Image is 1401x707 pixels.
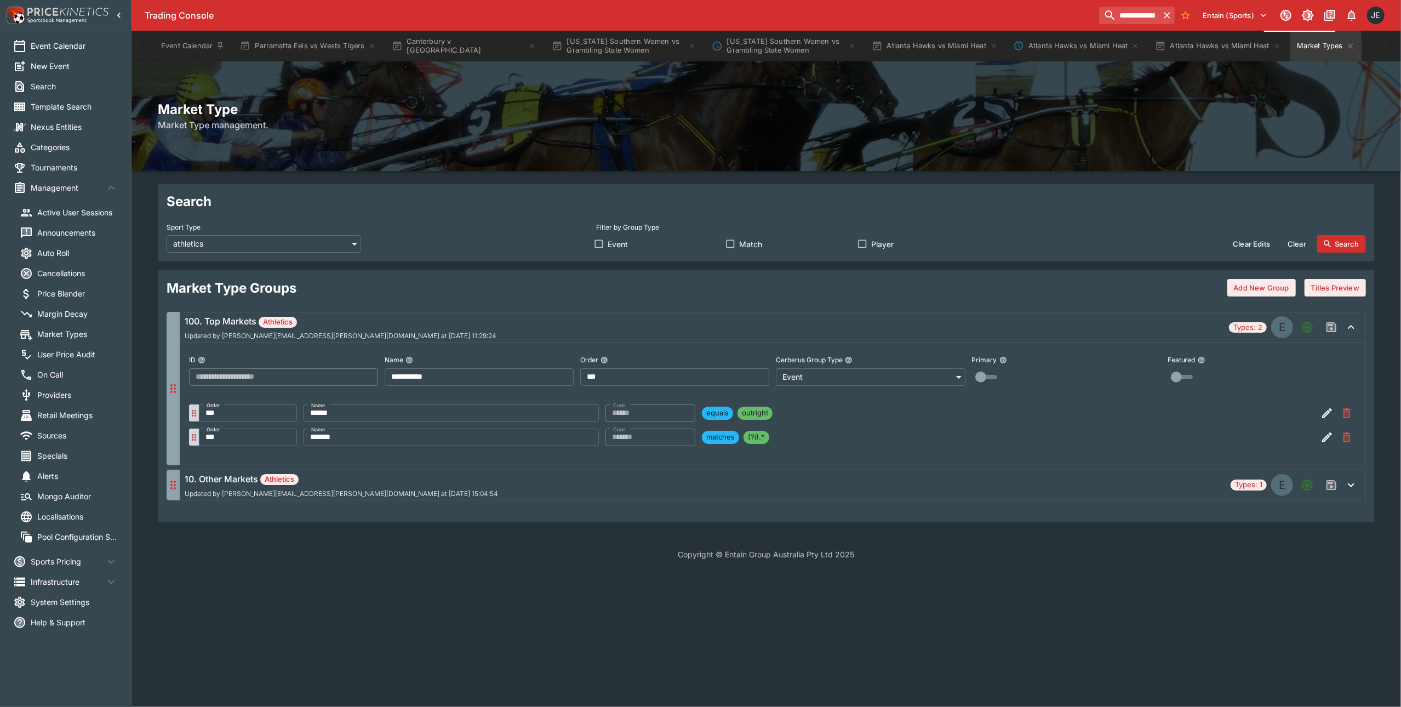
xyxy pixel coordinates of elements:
[1007,31,1147,61] button: Atlanta Hawks vs Miami Heat
[311,400,325,412] label: Name
[1364,3,1388,27] button: James Edlin
[37,308,118,320] span: Margin Decay
[158,101,1375,118] h2: Market Type
[744,432,769,443] span: (?i).*
[259,317,297,328] span: Athletics
[705,31,863,61] button: Texas Southern Women vs Grambling State Women
[31,556,105,567] span: Sports Pricing
[189,355,196,364] p: ID
[580,355,598,364] p: Order
[1337,427,1357,447] button: Remove Market Code from the group
[260,474,299,485] span: Athletics
[31,40,118,52] span: Event Calendar
[27,8,108,16] img: PriceKinetics
[31,121,118,133] span: Nexus Entities
[37,247,118,259] span: Auto Roll
[1197,7,1274,24] button: Select Tenant
[31,576,105,588] span: Infrastructure
[702,432,739,443] span: matches
[608,238,628,250] span: Event
[1227,279,1296,297] button: Add New Group
[311,424,325,436] label: Name
[1281,235,1313,253] button: Clear
[131,549,1401,560] p: Copyright © Entain Group Australia Pty Ltd 2025
[972,355,997,364] p: Primary
[155,31,231,61] button: Event Calendar
[601,356,608,364] button: Order
[207,400,220,412] label: Order
[865,31,1005,61] button: Atlanta Hawks vs Miami Heat
[31,141,118,153] span: Categories
[871,238,894,250] span: Player
[31,182,105,193] span: Management
[1229,322,1267,333] span: Types: 2
[1099,7,1159,24] input: search
[37,207,118,218] span: Active User Sessions
[37,409,118,421] span: Retail Meetings
[999,356,1007,364] button: Primary
[37,328,118,340] span: Market Types
[31,162,118,173] span: Tournaments
[776,355,843,364] p: Cerberus Group Type
[3,4,25,26] img: PriceKinetics Logo
[1337,403,1357,423] button: Remove Market Code from the group
[167,193,1366,210] h2: Search
[37,491,118,502] span: Mongo Auditor
[185,332,496,340] span: Updated by [PERSON_NAME][EMAIL_ADDRESS][PERSON_NAME][DOMAIN_NAME] at [DATE] 11:29:24
[1276,5,1296,25] button: Connected to PK
[1198,356,1205,364] button: Featured
[37,227,118,238] span: Announcements
[37,511,118,522] span: Localisations
[233,31,383,61] button: Parramatta Eels vs Wests Tigers
[158,118,1375,132] h6: Market Type management.
[1322,475,1341,495] span: Save changes to the Market Type group
[545,31,703,61] button: [US_STATE] Southern Women vs Grambling State Women
[596,223,659,232] p: Filter by Group Type
[185,315,496,328] h6: 100. Top Markets
[1297,317,1317,337] button: Add a new Market type to the group
[37,470,118,482] span: Alerts
[1177,7,1194,24] button: No Bookmarks
[37,288,118,299] span: Price Blender
[1342,5,1362,25] button: Notifications
[739,238,762,250] span: Match
[1168,355,1196,364] p: Featured
[1367,7,1385,24] div: James Edlin
[1231,480,1267,491] span: Types: 1
[1297,475,1317,495] button: Add a new Market type to the group
[167,223,201,232] p: Sport Type
[702,408,733,419] span: equals
[1290,31,1362,61] button: Market Types
[31,81,118,92] span: Search
[37,369,118,380] span: On Call
[1271,316,1293,338] div: EVENT
[167,235,361,253] div: athletics
[1317,235,1366,253] button: Search
[385,355,403,364] p: Name
[31,596,118,608] span: System Settings
[185,490,498,498] span: Updated by [PERSON_NAME][EMAIL_ADDRESS][PERSON_NAME][DOMAIN_NAME] at [DATE] 15:04:54
[37,450,118,461] span: Specials
[613,400,626,412] label: Code
[405,356,413,364] button: Name
[1305,279,1366,297] button: Titles Preview
[207,424,220,436] label: Order
[37,349,118,360] span: User Price Audit
[37,389,118,401] span: Providers
[613,424,626,436] label: Code
[776,368,965,386] div: Event
[37,531,118,543] span: Pool Configuration Sets
[385,31,543,61] button: Canterbury v [GEOGRAPHIC_DATA]
[27,18,87,23] img: Sportsbook Management
[31,617,118,628] span: Help & Support
[37,430,118,441] span: Sources
[1320,5,1340,25] button: Documentation
[1226,235,1277,253] button: Clear Edits
[37,267,118,279] span: Cancellations
[1322,317,1341,337] span: Save changes to the Market Type group
[198,356,205,364] button: ID
[31,101,118,112] span: Template Search
[31,60,118,72] span: New Event
[145,10,1095,21] div: Trading Console
[845,356,853,364] button: Cerberus Group Type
